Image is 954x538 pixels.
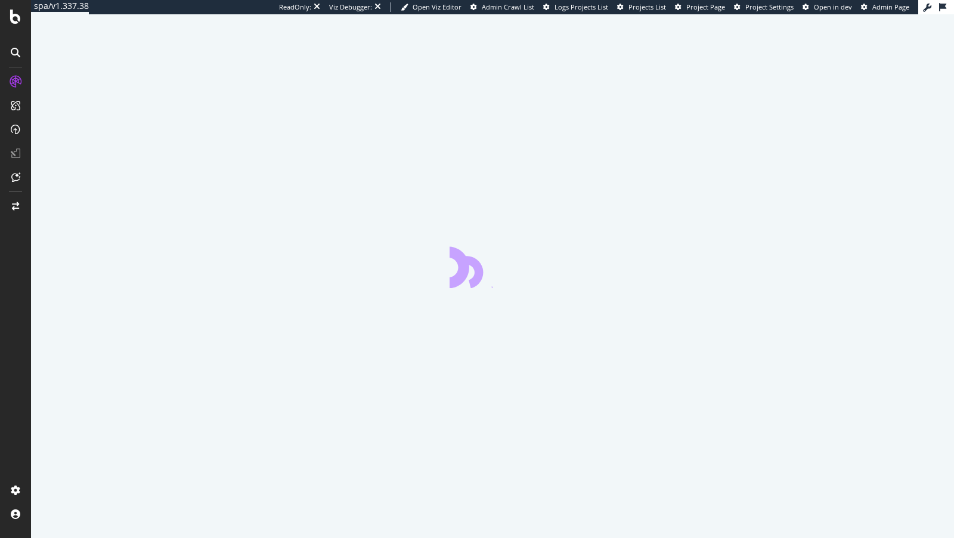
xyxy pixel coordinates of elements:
[745,2,794,11] span: Project Settings
[279,2,311,12] div: ReadOnly:
[814,2,852,11] span: Open in dev
[734,2,794,12] a: Project Settings
[470,2,534,12] a: Admin Crawl List
[482,2,534,11] span: Admin Crawl List
[686,2,725,11] span: Project Page
[628,2,666,11] span: Projects List
[675,2,725,12] a: Project Page
[861,2,909,12] a: Admin Page
[543,2,608,12] a: Logs Projects List
[617,2,666,12] a: Projects List
[401,2,461,12] a: Open Viz Editor
[555,2,608,11] span: Logs Projects List
[413,2,461,11] span: Open Viz Editor
[450,245,535,288] div: animation
[803,2,852,12] a: Open in dev
[329,2,372,12] div: Viz Debugger:
[872,2,909,11] span: Admin Page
